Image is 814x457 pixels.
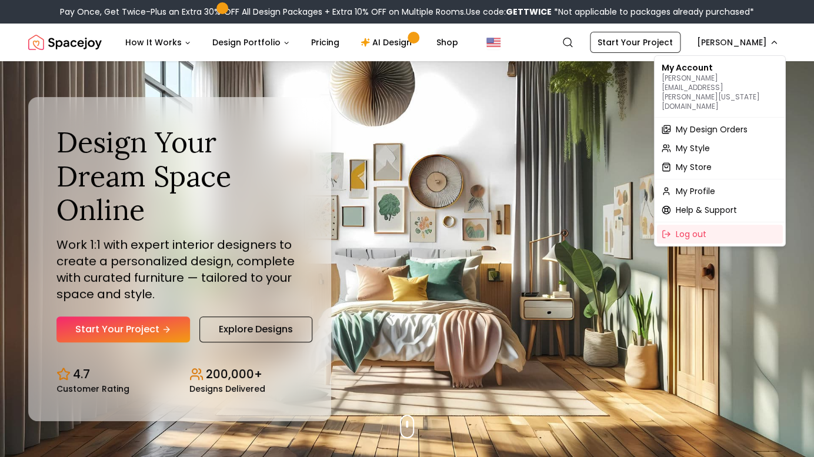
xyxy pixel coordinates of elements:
a: Help & Support [657,201,783,219]
span: Help & Support [676,204,737,216]
span: Log out [676,228,706,240]
a: My Profile [657,182,783,201]
div: My Account [657,58,783,115]
span: My Store [676,161,712,173]
span: My Profile [676,185,715,197]
a: My Design Orders [657,120,783,139]
span: My Style [676,142,710,154]
div: [PERSON_NAME] [654,55,786,246]
a: My Style [657,139,783,158]
span: My Design Orders [676,124,748,135]
a: My Store [657,158,783,176]
p: [PERSON_NAME][EMAIL_ADDRESS][PERSON_NAME][US_STATE][DOMAIN_NAME] [662,74,778,111]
